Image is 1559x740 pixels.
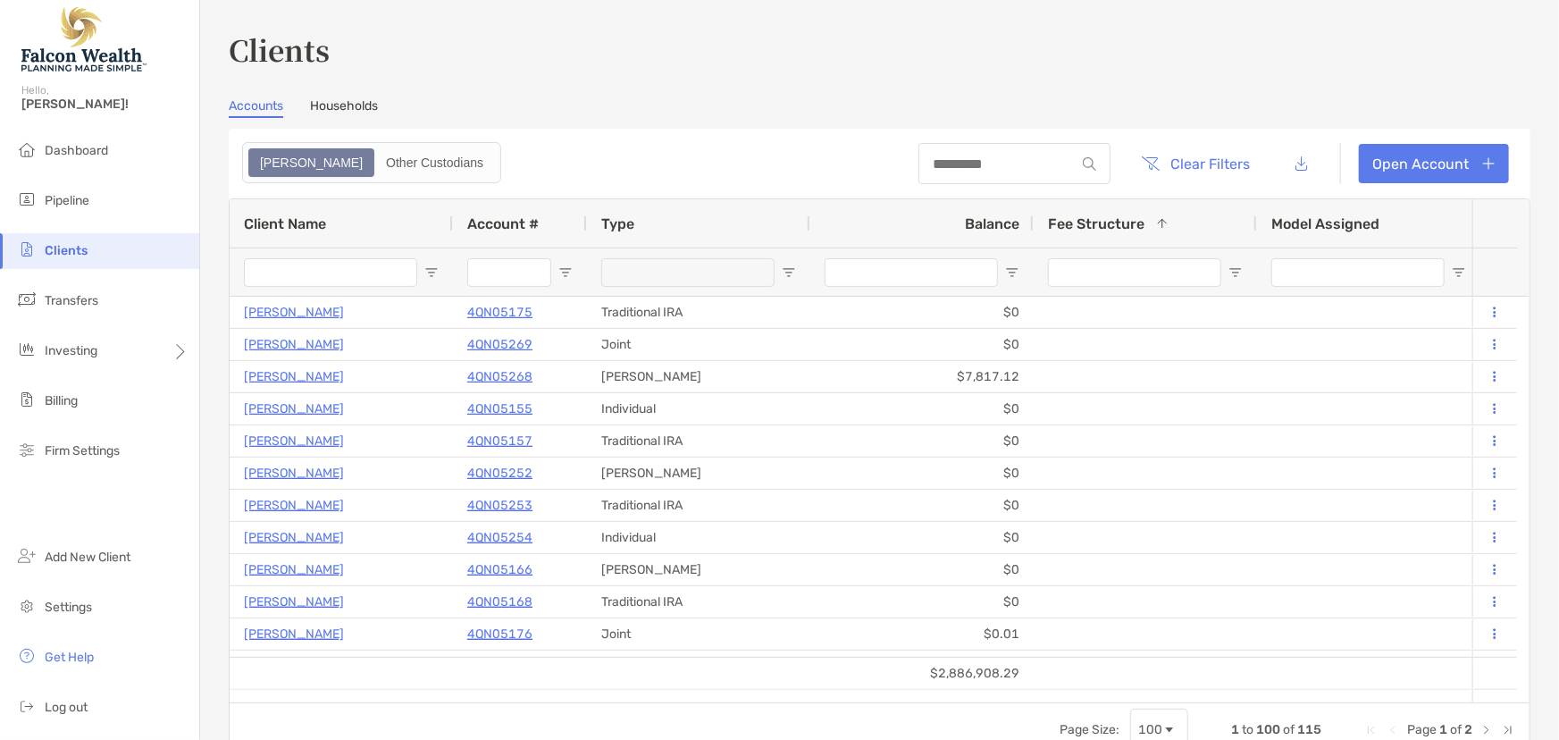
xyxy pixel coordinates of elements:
[587,297,810,328] div: Traditional IRA
[810,393,1034,425] div: $0
[244,215,326,232] span: Client Name
[244,591,344,613] a: [PERSON_NAME]
[467,559,532,581] a: 4QN05166
[810,586,1034,618] div: $0
[244,430,344,452] a: [PERSON_NAME]
[45,243,88,258] span: Clients
[467,526,532,549] a: 4QN05254
[587,554,810,585] div: [PERSON_NAME]
[810,658,1034,689] div: $2,886,908.29
[244,258,417,287] input: Client Name Filter Input
[424,265,439,280] button: Open Filter Menu
[1256,722,1280,737] span: 100
[1048,258,1221,287] input: Fee Structure Filter Input
[467,494,532,517] a: 4QN05253
[587,361,810,392] div: [PERSON_NAME]
[810,297,1034,328] div: $0
[45,143,108,158] span: Dashboard
[587,425,810,457] div: Traditional IRA
[467,430,532,452] a: 4QN05157
[587,618,810,650] div: Joint
[250,150,373,175] div: Zoe
[1479,723,1494,737] div: Next Page
[244,526,344,549] a: [PERSON_NAME]
[810,329,1034,360] div: $0
[16,139,38,160] img: dashboard icon
[244,301,344,324] a: [PERSON_NAME]
[45,700,88,715] span: Log out
[1128,144,1264,183] button: Clear Filters
[467,591,532,613] a: 4QN05168
[1439,722,1447,737] span: 1
[587,329,810,360] div: Joint
[467,258,551,287] input: Account # Filter Input
[45,293,98,308] span: Transfers
[1048,215,1144,232] span: Fee Structure
[45,443,120,458] span: Firm Settings
[229,98,283,118] a: Accounts
[467,333,532,356] a: 4QN05269
[587,393,810,425] div: Individual
[45,393,78,408] span: Billing
[467,623,532,645] a: 4QN05176
[810,458,1034,489] div: $0
[782,265,796,280] button: Open Filter Menu
[467,655,532,677] a: 4QN05187
[16,439,38,460] img: firm-settings icon
[467,462,532,484] p: 4QN05252
[16,389,38,410] img: billing icon
[244,655,344,677] a: [PERSON_NAME]
[1407,722,1437,737] span: Page
[16,645,38,667] img: get-help icon
[45,600,92,615] span: Settings
[1283,722,1295,737] span: of
[1359,144,1509,183] a: Open Account
[601,215,634,232] span: Type
[810,554,1034,585] div: $0
[810,361,1034,392] div: $7,817.12
[244,462,344,484] a: [PERSON_NAME]
[965,215,1019,232] span: Balance
[242,142,501,183] div: segmented control
[244,366,344,388] p: [PERSON_NAME]
[825,258,998,287] input: Balance Filter Input
[45,343,97,358] span: Investing
[1364,723,1379,737] div: First Page
[16,339,38,360] img: investing icon
[558,265,573,280] button: Open Filter Menu
[467,301,532,324] p: 4QN05175
[244,398,344,420] p: [PERSON_NAME]
[1231,722,1239,737] span: 1
[810,490,1034,521] div: $0
[587,651,810,682] div: Traditional IRA
[1386,723,1400,737] div: Previous Page
[1083,157,1096,171] img: input icon
[16,289,38,310] img: transfers icon
[1452,265,1466,280] button: Open Filter Menu
[376,150,493,175] div: Other Custodians
[810,651,1034,682] div: $0
[229,29,1530,70] h3: Clients
[244,333,344,356] a: [PERSON_NAME]
[244,623,344,645] a: [PERSON_NAME]
[244,559,344,581] a: [PERSON_NAME]
[1138,722,1162,737] div: 100
[310,98,378,118] a: Households
[45,193,89,208] span: Pipeline
[244,494,344,517] a: [PERSON_NAME]
[587,490,810,521] div: Traditional IRA
[45,650,94,665] span: Get Help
